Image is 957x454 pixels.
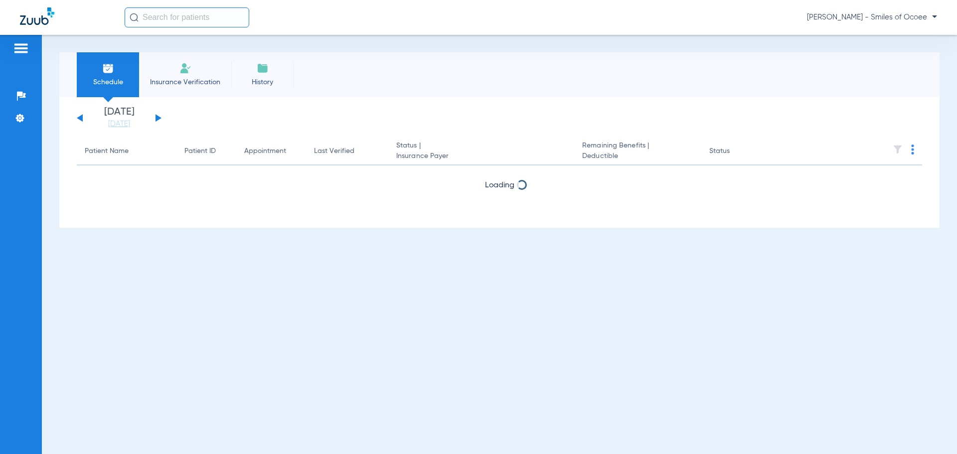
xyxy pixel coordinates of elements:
[388,138,574,165] th: Status |
[179,62,191,74] img: Manual Insurance Verification
[13,42,29,54] img: hamburger-icon
[147,77,224,87] span: Insurance Verification
[574,138,701,165] th: Remaining Benefits |
[125,7,249,27] input: Search for patients
[84,77,132,87] span: Schedule
[89,119,149,129] a: [DATE]
[244,146,298,156] div: Appointment
[85,146,129,156] div: Patient Name
[85,146,168,156] div: Patient Name
[244,146,286,156] div: Appointment
[89,107,149,129] li: [DATE]
[314,146,380,156] div: Last Verified
[893,145,903,154] img: filter.svg
[184,146,228,156] div: Patient ID
[20,7,54,25] img: Zuub Logo
[396,151,566,161] span: Insurance Payer
[184,146,216,156] div: Patient ID
[701,138,769,165] th: Status
[102,62,114,74] img: Schedule
[314,146,354,156] div: Last Verified
[807,12,937,22] span: [PERSON_NAME] - Smiles of Ocoee
[130,13,139,22] img: Search Icon
[239,77,286,87] span: History
[257,62,269,74] img: History
[582,151,693,161] span: Deductible
[911,145,914,154] img: group-dot-blue.svg
[485,181,514,189] span: Loading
